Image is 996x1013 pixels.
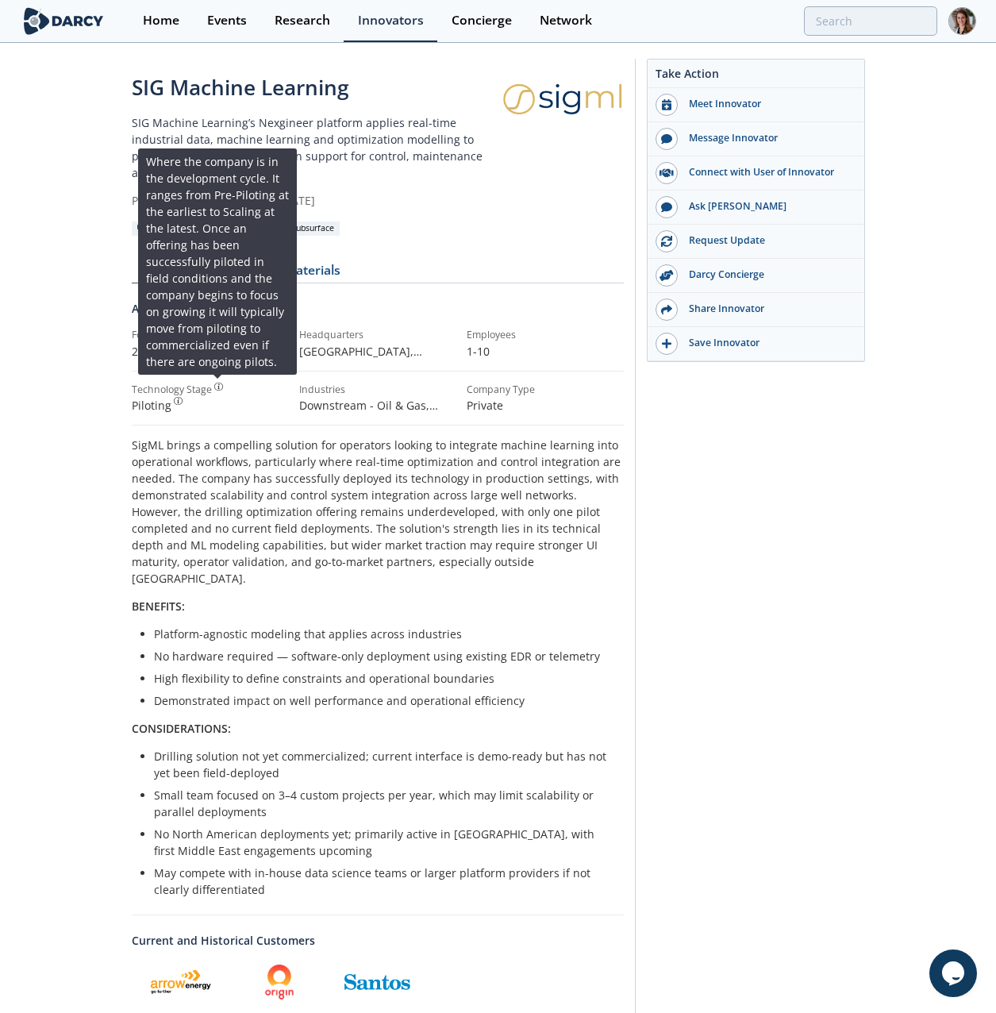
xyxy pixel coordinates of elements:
a: Current and Historical Customers [132,932,624,949]
a: Details [207,264,276,283]
a: Insights [132,264,207,283]
p: 2019 [132,343,288,360]
div: Save Innovator [678,336,856,350]
p: SigML brings a compelling solution for operators looking to integrate machine learning into opera... [132,437,624,587]
div: Production [200,221,267,236]
li: Drilling solution not yet commercialized; current interface is demo-ready but has not yet been fi... [154,748,613,781]
div: Message Innovator [678,131,856,145]
div: Ask [PERSON_NAME] [678,199,856,214]
div: Employees [467,328,623,342]
li: High flexibility to define constraints and operational boundaries [154,670,613,687]
img: Profile [948,7,976,35]
div: Events [207,14,247,27]
img: information.svg [174,397,183,406]
li: Platform-agnostic modeling that applies across industries [154,626,613,642]
div: Piloting [132,397,288,414]
div: Home [143,14,179,27]
strong: BENEFITS: [132,599,185,614]
img: Santos Ltd [344,974,410,990]
div: Insights [140,264,198,277]
img: Origin Energy [257,960,302,1004]
input: Advanced Search [804,6,937,36]
div: Darcy Concierge [678,268,856,282]
a: Materials [276,264,349,283]
div: Request Update [678,233,856,248]
iframe: chat widget [929,949,980,997]
li: Demonstrated impact on well performance and operational efficiency [154,692,613,709]
img: logo-wide.svg [21,7,107,35]
div: Industries [299,383,456,397]
div: Take Action [648,65,864,88]
button: Save Innovator [648,327,864,361]
p: [GEOGRAPHIC_DATA] , [GEOGRAPHIC_DATA] [299,343,456,360]
div: Connect with User of Innovator [678,165,856,179]
p: 1-10 [467,343,623,360]
li: Small team focused on 3–4 custom projects per year, which may limit scalability or parallel deplo... [154,787,613,820]
div: Research [275,14,330,27]
span: • [224,193,233,208]
div: About [132,300,624,328]
div: Company Type [467,383,623,397]
li: May compete with in-house data science teams or larger platform providers if not clearly differen... [154,865,613,898]
div: Share Innovator [678,302,856,316]
span: Downstream - Oil & Gas, Midstream - Oil & Gas [299,398,438,429]
img: Arrow Energy Pty Ltd [148,969,213,996]
li: No hardware required — software-only deployment using existing EDR or telemetry [154,648,613,664]
span: Private [467,398,503,413]
div: Subsurface [272,221,340,236]
img: information.svg [190,264,199,273]
div: Innovators [358,14,424,27]
div: Meet Innovator [678,97,856,111]
div: Technology Stage [132,383,212,397]
img: information.svg [260,264,268,273]
div: Network [540,14,592,27]
p: SIG Machine Learning’s Nexgineer platform applies real-time industrial data, machine learning and... [132,114,503,181]
li: No North American deployments yet; primarily active in [GEOGRAPHIC_DATA], with first Middle East ... [154,826,613,859]
strong: CONSIDERATIONS: [132,721,231,736]
div: Details [215,264,267,277]
div: Concierge [452,14,512,27]
img: information.svg [214,383,223,391]
div: Founded [132,328,288,342]
div: SIG Machine Learning [132,72,503,103]
div: Headquarters [299,328,456,342]
div: Published [DATE] Updated [DATE] [132,192,503,209]
div: Oil & Gas [132,221,194,236]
